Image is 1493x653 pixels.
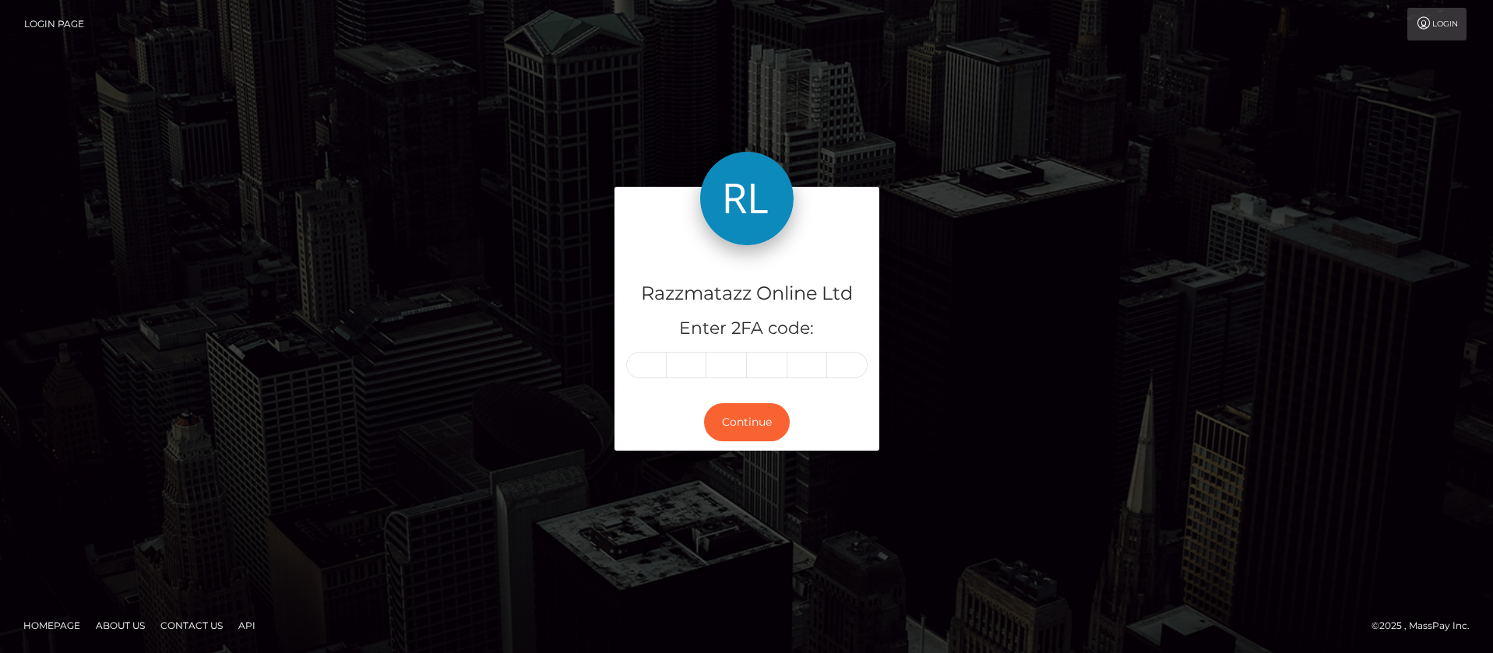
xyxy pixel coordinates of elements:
button: Continue [704,403,790,441]
h5: Enter 2FA code: [626,317,868,341]
div: © 2025 , MassPay Inc. [1372,617,1481,634]
a: About Us [90,613,151,637]
h4: Razzmatazz Online Ltd [626,280,868,307]
a: Login [1407,8,1467,40]
a: Contact Us [154,613,229,637]
a: Login Page [24,8,84,40]
img: Razzmatazz Online Ltd [700,152,794,245]
a: API [232,613,262,637]
a: Homepage [17,613,86,637]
